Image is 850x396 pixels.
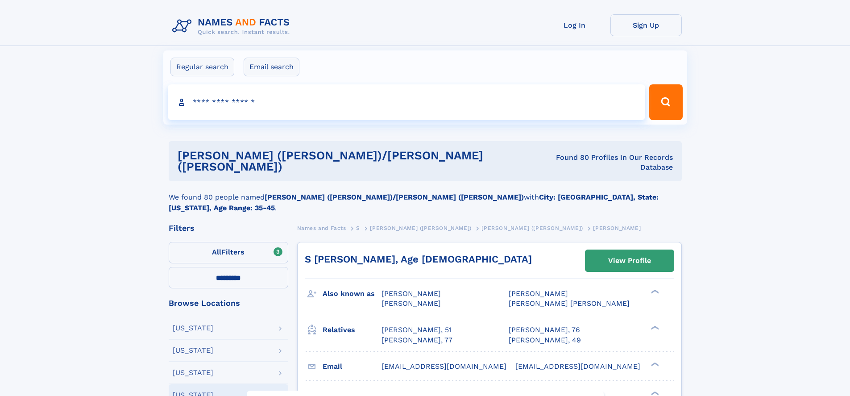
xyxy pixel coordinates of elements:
div: [US_STATE] [173,347,213,354]
div: ❯ [649,325,659,331]
div: ❯ [649,390,659,396]
span: [PERSON_NAME] ([PERSON_NAME]) [370,225,471,231]
label: Filters [169,242,288,263]
h3: Email [323,359,381,374]
a: S [PERSON_NAME], Age [DEMOGRAPHIC_DATA] [305,254,532,265]
label: Email search [244,58,299,76]
div: View Profile [608,250,651,271]
a: S [356,222,360,233]
span: [PERSON_NAME] ([PERSON_NAME]) [481,225,583,231]
b: [PERSON_NAME] ([PERSON_NAME])/[PERSON_NAME] ([PERSON_NAME]) [265,193,524,201]
div: ❯ [649,361,659,367]
span: All [212,248,221,256]
h1: [PERSON_NAME] ([PERSON_NAME])/[PERSON_NAME] ([PERSON_NAME]) [178,150,540,172]
a: View Profile [585,250,674,271]
a: [PERSON_NAME], 76 [509,325,580,335]
div: Found 80 Profiles In Our Records Database [540,153,673,172]
h3: Also known as [323,286,381,301]
div: Filters [169,224,288,232]
label: Regular search [170,58,234,76]
h3: Relatives [323,322,381,338]
span: [EMAIL_ADDRESS][DOMAIN_NAME] [381,362,506,371]
div: [US_STATE] [173,369,213,376]
a: Sign Up [610,14,682,36]
span: [EMAIL_ADDRESS][DOMAIN_NAME] [515,362,640,371]
span: S [356,225,360,231]
div: [US_STATE] [173,325,213,332]
input: search input [168,84,646,120]
a: Log In [539,14,610,36]
button: Search Button [649,84,682,120]
a: [PERSON_NAME] ([PERSON_NAME]) [370,222,471,233]
span: [PERSON_NAME] [381,299,441,308]
a: [PERSON_NAME], 77 [381,335,452,345]
span: [PERSON_NAME] [593,225,641,231]
a: [PERSON_NAME] ([PERSON_NAME]) [481,222,583,233]
div: We found 80 people named with . [169,181,682,213]
b: City: [GEOGRAPHIC_DATA], State: [US_STATE], Age Range: 35-45 [169,193,659,212]
a: [PERSON_NAME], 51 [381,325,452,335]
img: Logo Names and Facts [169,14,297,38]
div: Browse Locations [169,299,288,307]
span: [PERSON_NAME] [PERSON_NAME] [509,299,630,308]
a: [PERSON_NAME], 49 [509,335,581,345]
a: Names and Facts [297,222,346,233]
div: ❯ [649,289,659,295]
span: [PERSON_NAME] [381,289,441,298]
span: [PERSON_NAME] [509,289,568,298]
